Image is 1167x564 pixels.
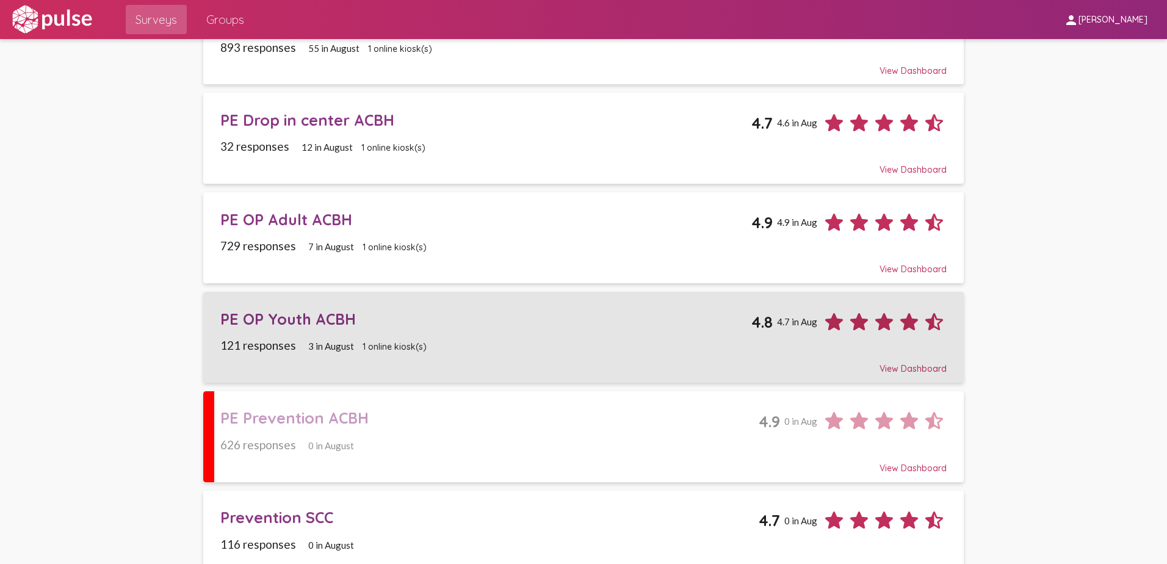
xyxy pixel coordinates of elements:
[220,438,296,452] span: 626 responses
[361,142,425,153] span: 1 online kiosk(s)
[10,4,94,35] img: white-logo.svg
[220,352,947,374] div: View Dashboard
[220,537,296,551] span: 116 responses
[220,210,752,229] div: PE OP Adult ACBH
[308,540,354,551] span: 0 in August
[1054,8,1157,31] button: [PERSON_NAME]
[368,43,432,54] span: 1 online kiosk(s)
[135,9,177,31] span: Surveys
[220,153,947,175] div: View Dashboard
[220,508,759,527] div: Prevention SCC
[759,511,780,530] span: 4.7
[308,440,354,451] span: 0 in August
[220,408,759,427] div: PE Prevention ACBH
[759,412,780,431] span: 4.9
[302,142,353,153] span: 12 in August
[220,54,947,76] div: View Dashboard
[308,241,354,252] span: 7 in August
[751,213,773,232] span: 4.9
[751,313,773,331] span: 4.8
[308,43,359,54] span: 55 in August
[1078,15,1147,26] span: [PERSON_NAME]
[126,5,187,34] a: Surveys
[220,40,296,54] span: 893 responses
[220,253,947,275] div: View Dashboard
[784,515,817,526] span: 0 in Aug
[203,93,963,184] a: PE Drop in center ACBH4.74.6 in Aug32 responses12 in August1 online kiosk(s)View Dashboard
[777,217,817,228] span: 4.9 in Aug
[1064,13,1078,27] mat-icon: person
[751,114,773,132] span: 4.7
[203,192,963,283] a: PE OP Adult ACBH4.94.9 in Aug729 responses7 in August1 online kiosk(s)View Dashboard
[220,239,296,253] span: 729 responses
[777,117,817,128] span: 4.6 in Aug
[203,391,963,482] a: PE Prevention ACBH4.90 in Aug626 responses0 in AugustView Dashboard
[220,309,752,328] div: PE OP Youth ACBH
[197,5,254,34] a: Groups
[308,341,354,352] span: 3 in August
[220,452,947,474] div: View Dashboard
[777,316,817,327] span: 4.7 in Aug
[220,139,289,153] span: 32 responses
[784,416,817,427] span: 0 in Aug
[206,9,244,31] span: Groups
[220,110,752,129] div: PE Drop in center ACBH
[363,341,427,352] span: 1 online kiosk(s)
[220,338,296,352] span: 121 responses
[363,242,427,253] span: 1 online kiosk(s)
[203,292,963,383] a: PE OP Youth ACBH4.84.7 in Aug121 responses3 in August1 online kiosk(s)View Dashboard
